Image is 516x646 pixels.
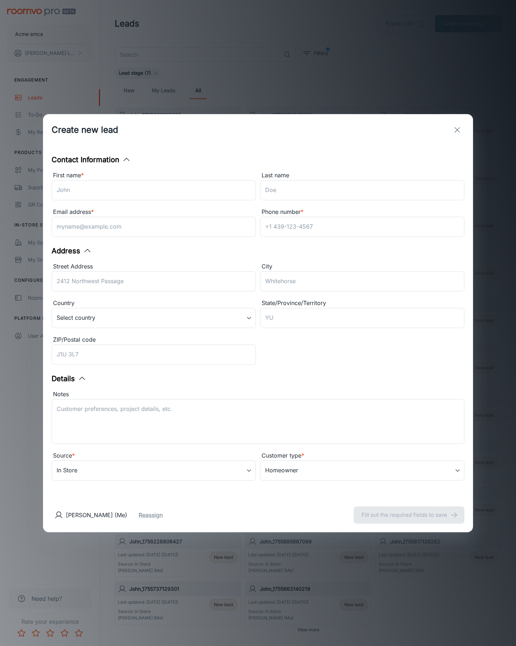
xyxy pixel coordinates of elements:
div: Street Address [52,262,256,271]
input: YU [260,308,464,328]
input: myname@example.com [52,217,256,237]
div: Source [52,451,256,460]
p: [PERSON_NAME] (Me) [66,511,127,519]
h1: Create new lead [52,123,118,136]
input: +1 439-123-4567 [260,217,464,237]
div: Homeowner [260,460,464,481]
div: Email address [52,207,256,217]
div: Notes [52,390,464,399]
div: In Store [52,460,256,481]
div: ZIP/Postal code [52,335,256,345]
input: John [52,180,256,200]
div: First name [52,171,256,180]
button: Reassign [139,511,163,519]
input: Whitehorse [260,271,464,291]
button: exit [450,123,464,137]
div: State/Province/Territory [260,299,464,308]
input: Doe [260,180,464,200]
div: Phone number [260,207,464,217]
div: Customer type [260,451,464,460]
div: City [260,262,464,271]
button: Details [52,373,86,384]
div: Last name [260,171,464,180]
button: Contact Information [52,154,131,165]
input: J1U 3L7 [52,345,256,365]
div: Select country [52,308,256,328]
button: Address [52,245,92,256]
input: 2412 Northwest Passage [52,271,256,291]
div: Country [52,299,256,308]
